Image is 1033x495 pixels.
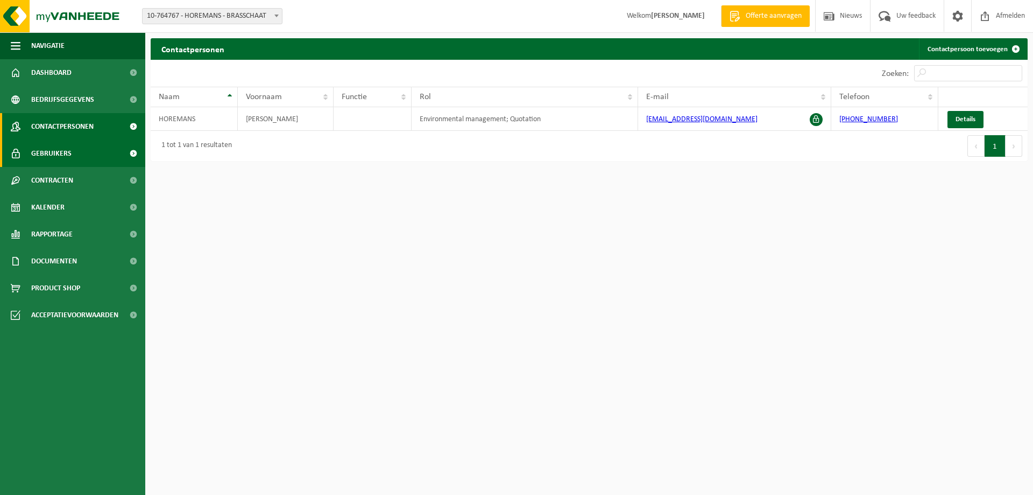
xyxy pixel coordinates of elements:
[651,12,705,20] strong: [PERSON_NAME]
[967,135,985,157] button: Previous
[721,5,810,27] a: Offerte aanvragen
[342,93,367,101] span: Functie
[31,113,94,140] span: Contactpersonen
[743,11,804,22] span: Offerte aanvragen
[246,93,282,101] span: Voornaam
[31,221,73,248] span: Rapportage
[31,59,72,86] span: Dashboard
[31,32,65,59] span: Navigatie
[31,86,94,113] span: Bedrijfsgegevens
[646,115,758,123] a: [EMAIL_ADDRESS][DOMAIN_NAME]
[142,8,282,24] span: 10-764767 - HOREMANS - BRASSCHAAT
[143,9,282,24] span: 10-764767 - HOREMANS - BRASSCHAAT
[919,38,1027,60] a: Contactpersoon toevoegen
[412,107,638,131] td: Environmental management; Quotation
[238,107,333,131] td: [PERSON_NAME]
[151,38,235,59] h2: Contactpersonen
[882,69,909,78] label: Zoeken:
[956,116,975,123] span: Details
[839,93,869,101] span: Telefoon
[156,136,232,156] div: 1 tot 1 van 1 resultaten
[420,93,431,101] span: Rol
[947,111,984,128] a: Details
[839,115,898,123] a: [PHONE_NUMBER]
[159,93,180,101] span: Naam
[1006,135,1022,157] button: Next
[985,135,1006,157] button: 1
[151,107,238,131] td: HOREMANS
[31,194,65,221] span: Kalender
[31,248,77,275] span: Documenten
[31,275,80,302] span: Product Shop
[31,167,73,194] span: Contracten
[646,93,669,101] span: E-mail
[31,302,118,329] span: Acceptatievoorwaarden
[31,140,72,167] span: Gebruikers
